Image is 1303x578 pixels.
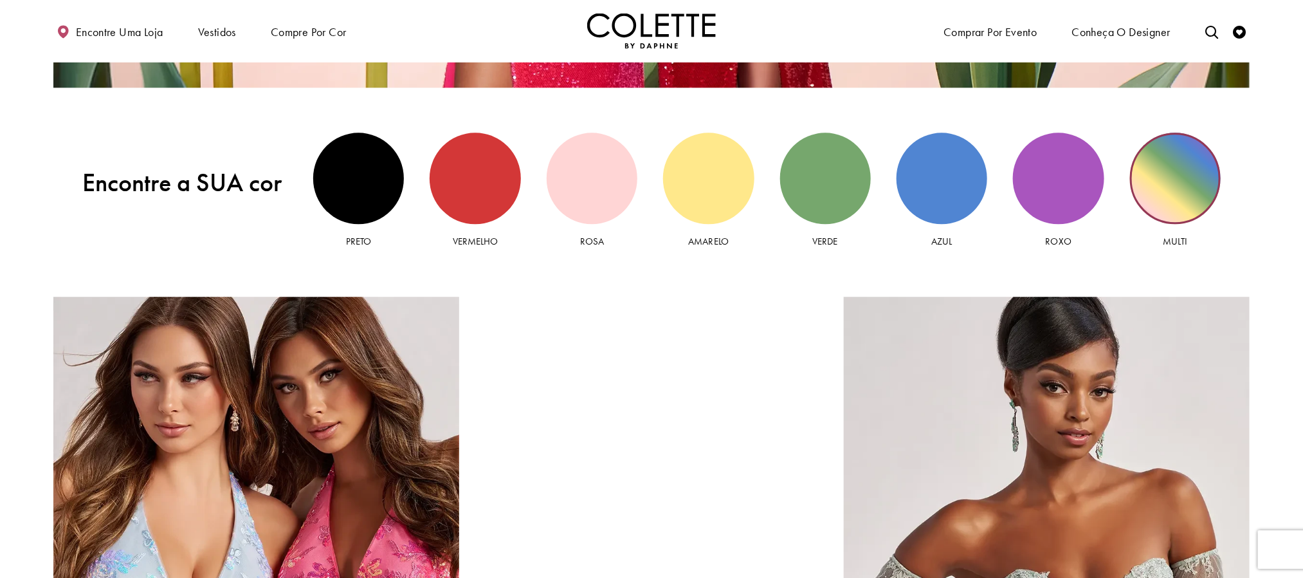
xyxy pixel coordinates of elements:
font: Amarelo [689,235,729,248]
font: Conheça o designer [1072,24,1171,39]
font: Compre por cor [271,24,346,39]
div: Vista verde [780,133,871,223]
img: Colette por Daphne [587,14,716,49]
font: Multi [1163,235,1187,248]
font: Preto [346,235,371,248]
a: Verificar lista de desejos [1230,14,1250,49]
font: Encontre uma loja [76,24,163,39]
a: Visão negra Preto [313,133,404,248]
div: Vista vermelha [430,133,520,223]
div: Multivisualização [1130,133,1221,223]
font: Encontre a SUA cor [82,166,282,199]
div: Visão negra [313,133,404,223]
div: Vista rosa [547,133,637,223]
span: Compre por cor [268,13,349,50]
span: Vestidos [195,13,239,50]
a: Multivisualização Multi [1130,133,1221,248]
font: Vestidos [198,24,236,39]
a: Conheça o designer [1069,13,1174,50]
a: Vista roxa Roxo [1013,133,1104,248]
div: Vista roxa [1013,133,1104,223]
font: Roxo [1046,235,1071,248]
font: Rosa [580,235,604,248]
div: Vista azul [897,133,987,223]
font: Vermelho [453,235,498,248]
a: Vista rosa Rosa [547,133,637,248]
a: Vista amarela Amarelo [663,133,754,248]
font: Comprar por evento [943,24,1037,39]
span: Comprar por evento [940,13,1040,50]
a: Alternar pesquisa [1202,14,1221,49]
a: Encontre uma loja [53,13,166,50]
a: Vista vermelha Vermelho [430,133,520,248]
a: Vista verde Verde [780,133,871,248]
font: Azul [931,235,952,248]
a: Visite a página inicial [587,14,716,49]
font: Verde [812,235,837,248]
div: Vista amarela [663,133,754,223]
a: Vista azul Azul [897,133,987,248]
